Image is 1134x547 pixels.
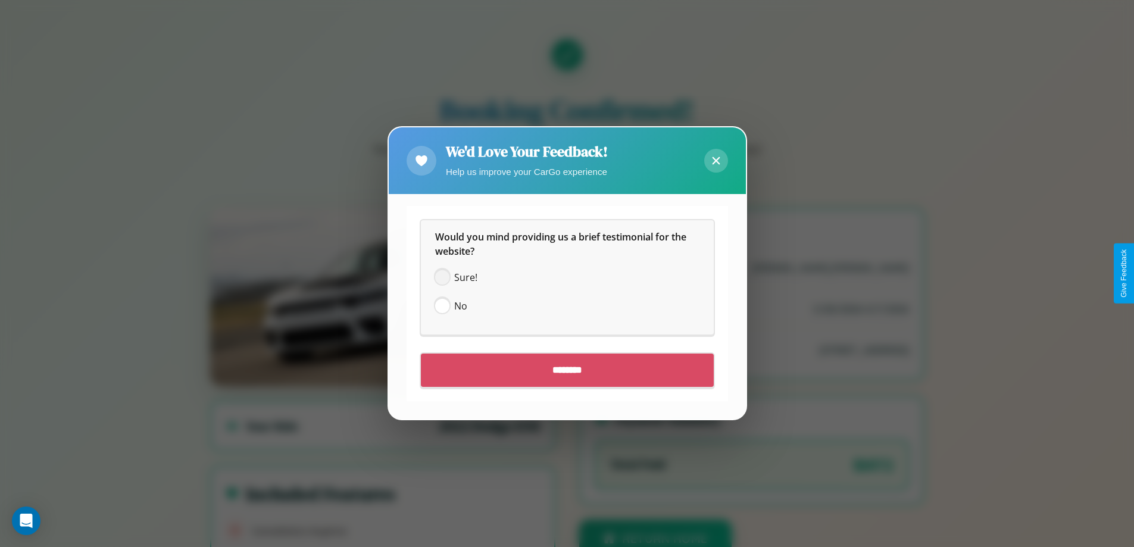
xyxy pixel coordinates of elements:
p: Help us improve your CarGo experience [446,164,608,180]
h2: We'd Love Your Feedback! [446,142,608,161]
span: Sure! [454,271,477,285]
span: Would you mind providing us a brief testimonial for the website? [435,231,689,258]
div: Open Intercom Messenger [12,507,40,535]
div: Give Feedback [1120,249,1128,298]
span: No [454,299,467,314]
